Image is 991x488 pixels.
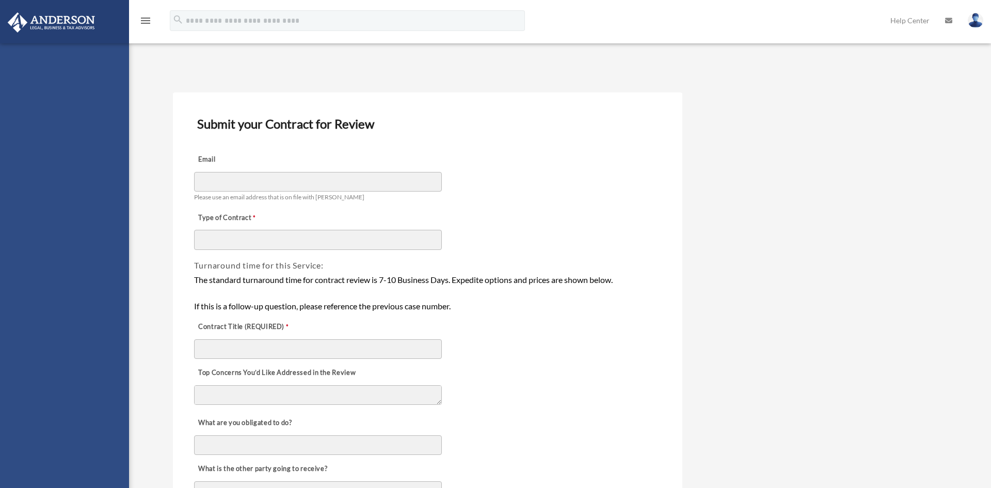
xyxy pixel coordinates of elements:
label: Contract Title (REQUIRED) [194,320,297,334]
span: Please use an email address that is on file with [PERSON_NAME] [194,193,364,201]
label: Type of Contract [194,211,297,225]
span: Turnaround time for this Service: [194,260,323,270]
label: Email [194,153,297,167]
div: The standard turnaround time for contract review is 7-10 Business Days. Expedite options and pric... [194,273,661,313]
label: Top Concerns You’d Like Addressed in the Review [194,366,358,380]
img: User Pic [968,13,983,28]
img: Anderson Advisors Platinum Portal [5,12,98,33]
i: menu [139,14,152,27]
h3: Submit your Contract for Review [193,113,662,135]
label: What is the other party going to receive? [194,462,330,477]
a: menu [139,18,152,27]
i: search [172,14,184,25]
label: What are you obligated to do? [194,416,297,431]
